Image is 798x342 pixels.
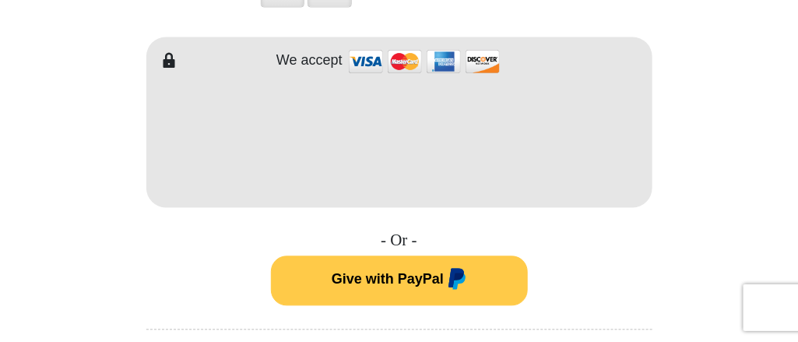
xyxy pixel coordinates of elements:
img: credit cards accepted [346,45,502,79]
span: Give with PayPal [332,272,444,287]
img: paypal [444,269,466,294]
button: Give with PayPal [271,256,528,306]
h4: - Or - [146,231,652,251]
h4: We accept [276,53,343,70]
